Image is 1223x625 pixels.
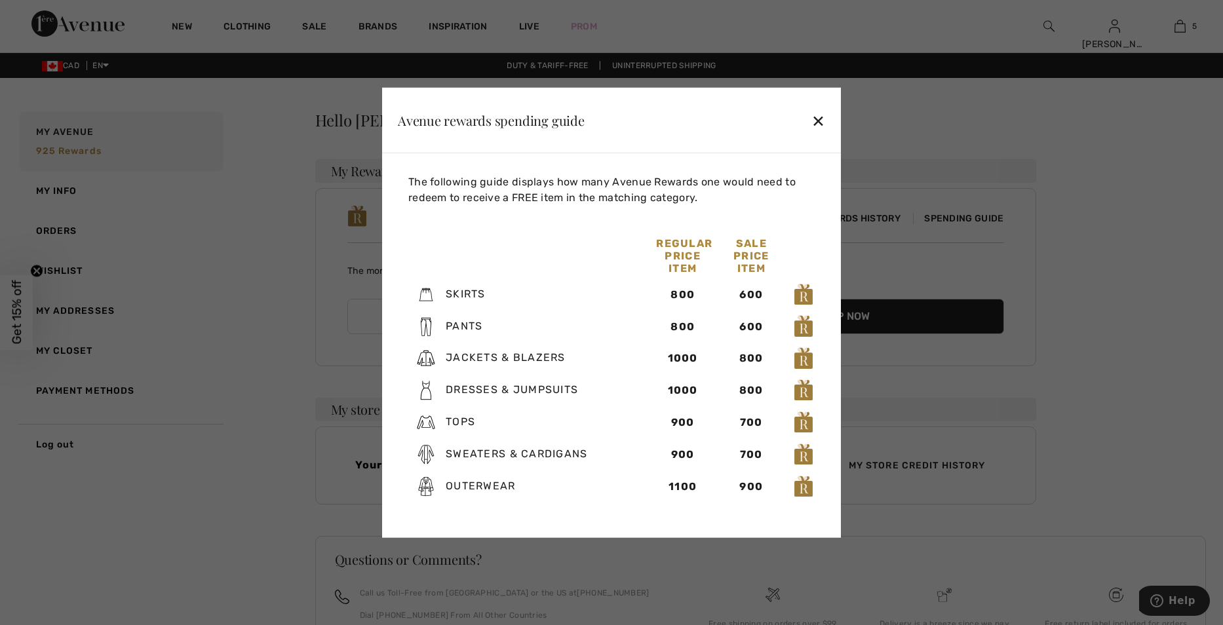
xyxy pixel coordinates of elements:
[794,379,813,402] img: loyalty_logo_r.svg
[794,347,813,370] img: loyalty_logo_r.svg
[656,415,709,430] div: 900
[446,447,588,460] span: Sweaters & Cardigans
[656,286,709,302] div: 800
[725,479,778,495] div: 900
[725,350,778,366] div: 800
[398,113,585,126] div: Avenue rewards spending guide
[446,480,516,492] span: Outerwear
[794,314,813,338] img: loyalty_logo_r.svg
[717,237,786,275] div: Sale Price Item
[794,443,813,466] img: loyalty_logo_r.svg
[446,415,475,428] span: Tops
[656,447,709,463] div: 900
[446,319,482,331] span: Pants
[656,383,709,398] div: 1000
[725,415,778,430] div: 700
[725,447,778,463] div: 700
[648,237,717,275] div: Regular Price Item
[656,318,709,334] div: 800
[656,479,709,495] div: 1100
[656,350,709,366] div: 1000
[794,474,813,498] img: loyalty_logo_r.svg
[446,288,486,300] span: Skirts
[408,174,820,206] p: The following guide displays how many Avenue Rewards one would need to redeem to receive a FREE i...
[446,383,578,396] span: Dresses & Jumpsuits
[446,351,566,364] span: Jackets & Blazers
[725,286,778,302] div: 600
[811,106,825,134] div: ✕
[725,318,778,334] div: 600
[725,383,778,398] div: 800
[794,411,813,434] img: loyalty_logo_r.svg
[29,9,56,21] span: Help
[794,282,813,306] img: loyalty_logo_r.svg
